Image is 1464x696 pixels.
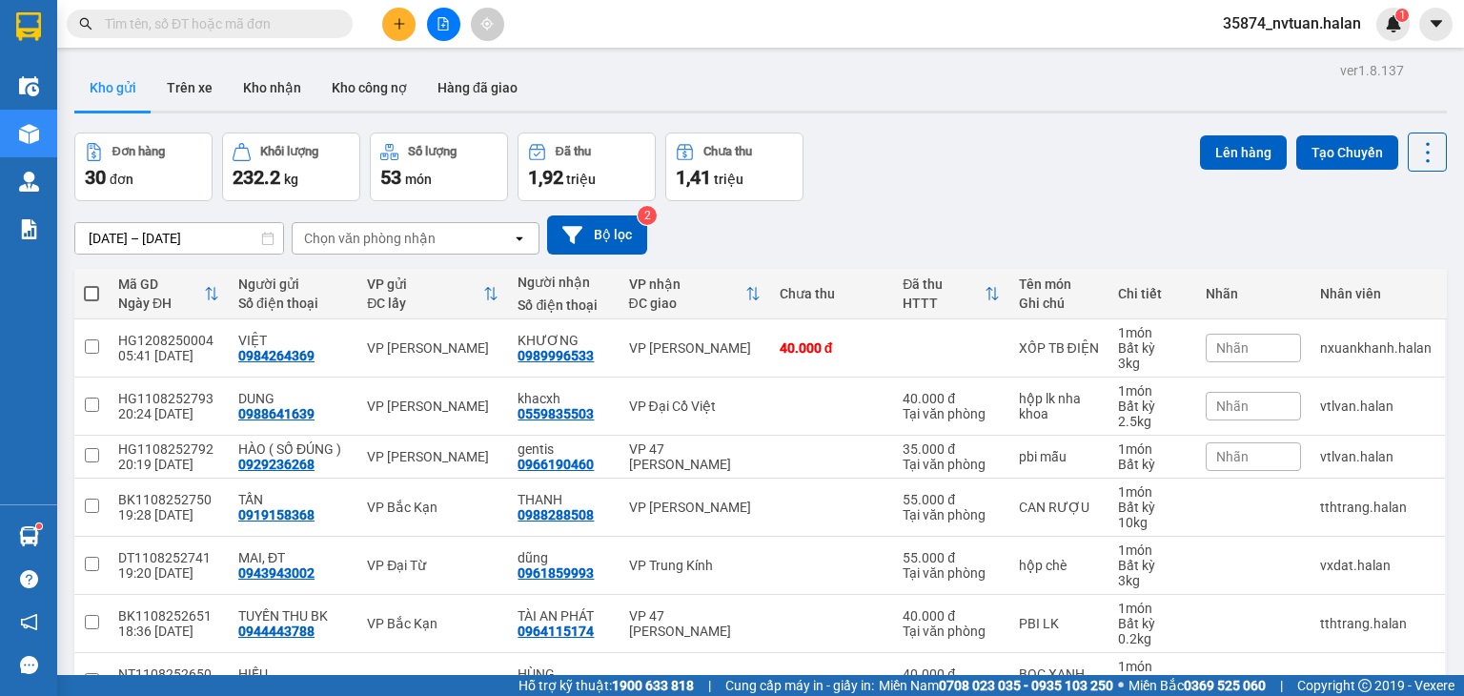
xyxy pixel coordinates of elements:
[152,65,228,111] button: Trên xe
[939,678,1113,693] strong: 0708 023 035 - 0935 103 250
[118,550,219,565] div: DT1108252741
[233,166,280,189] span: 232.2
[903,391,999,406] div: 40.000 đ
[19,172,39,192] img: warehouse-icon
[19,219,39,239] img: solution-icon
[1118,325,1187,340] div: 1 món
[518,406,594,421] div: 0559835503
[1118,484,1187,500] div: 1 món
[1019,391,1100,421] div: hộp lk nha khoa
[74,133,213,201] button: Đơn hàng30đơn
[238,608,348,624] div: TUYẾN THU BK
[1118,356,1187,371] div: 3 kg
[1419,8,1453,41] button: caret-down
[1118,682,1124,689] span: ⚪️
[620,269,770,319] th: Toggle SortBy
[316,65,422,111] button: Kho công nợ
[1200,135,1287,170] button: Lên hàng
[1019,276,1100,292] div: Tên món
[1320,616,1435,631] div: tthtrang.halan
[629,500,761,515] div: VP [PERSON_NAME]
[629,558,761,573] div: VP Trung Kính
[238,406,315,421] div: 0988641639
[118,276,204,292] div: Mã GD
[879,675,1113,696] span: Miền Nam
[629,399,761,414] div: VP Đại Cồ Việt
[382,8,416,41] button: plus
[367,500,498,515] div: VP Bắc Kạn
[238,550,348,565] div: MAI, ĐT
[1118,515,1187,530] div: 10 kg
[367,399,498,414] div: VP [PERSON_NAME]
[714,172,743,187] span: triệu
[903,507,999,522] div: Tại văn phòng
[518,507,594,522] div: 0988288508
[518,624,594,639] div: 0964115174
[903,565,999,581] div: Tại văn phòng
[903,666,999,682] div: 40.000 đ
[437,17,450,31] span: file-add
[118,507,219,522] div: 19:28 [DATE]
[1428,15,1445,32] span: caret-down
[1128,675,1266,696] span: Miền Bắc
[1118,674,1187,689] div: Bất kỳ
[629,674,761,689] div: VP Đình Cả
[566,172,596,187] span: triệu
[380,166,401,189] span: 53
[238,565,315,581] div: 0943943002
[903,624,999,639] div: Tại văn phòng
[518,391,609,406] div: khacxh
[1118,631,1187,646] div: 0.2 kg
[118,608,219,624] div: BK1108252651
[1296,135,1398,170] button: Tạo Chuyến
[110,172,133,187] span: đơn
[1184,678,1266,693] strong: 0369 525 060
[260,145,318,158] div: Khối lượng
[112,145,165,158] div: Đơn hàng
[1019,449,1100,464] div: pbi mẫu
[118,666,219,682] div: NT1108252650
[367,674,498,689] div: VP [PERSON_NAME]
[1398,9,1405,22] span: 1
[238,666,348,682] div: HIẾU
[1019,296,1100,311] div: Ghi chú
[405,172,432,187] span: món
[1206,286,1301,301] div: Nhãn
[1118,340,1187,356] div: Bất kỳ
[118,406,219,421] div: 20:24 [DATE]
[1320,558,1435,573] div: vxdat.halan
[1019,340,1100,356] div: XỐP TB ĐIỆN
[780,286,884,301] div: Chưa thu
[1118,441,1187,457] div: 1 món
[1320,500,1435,515] div: tthtrang.halan
[471,8,504,41] button: aim
[367,558,498,573] div: VP Đại Từ
[708,675,711,696] span: |
[903,550,999,565] div: 55.000 đ
[903,441,999,457] div: 35.000 đ
[638,206,657,225] sup: 2
[518,457,594,472] div: 0966190460
[118,492,219,507] div: BK1108252750
[1395,9,1409,22] sup: 1
[903,276,984,292] div: Đã thu
[556,145,591,158] div: Đã thu
[903,492,999,507] div: 55.000 đ
[118,348,219,363] div: 05:41 [DATE]
[79,17,92,31] span: search
[1019,500,1100,515] div: CAN RƯỢU
[903,296,984,311] div: HTTT
[1118,558,1187,573] div: Bất kỳ
[238,441,348,457] div: HÀO ( SỐ ĐÚNG )
[238,296,348,311] div: Số điện thoại
[304,229,436,248] div: Chọn văn phòng nhận
[780,340,884,356] div: 40.000 đ
[19,526,39,546] img: warehouse-icon
[903,457,999,472] div: Tại văn phòng
[1320,340,1435,356] div: nxuankhanh.halan
[518,550,609,565] div: dũng
[629,276,745,292] div: VP nhận
[1118,414,1187,429] div: 2.5 kg
[105,13,330,34] input: Tìm tên, số ĐT hoặc mã đơn
[1280,675,1283,696] span: |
